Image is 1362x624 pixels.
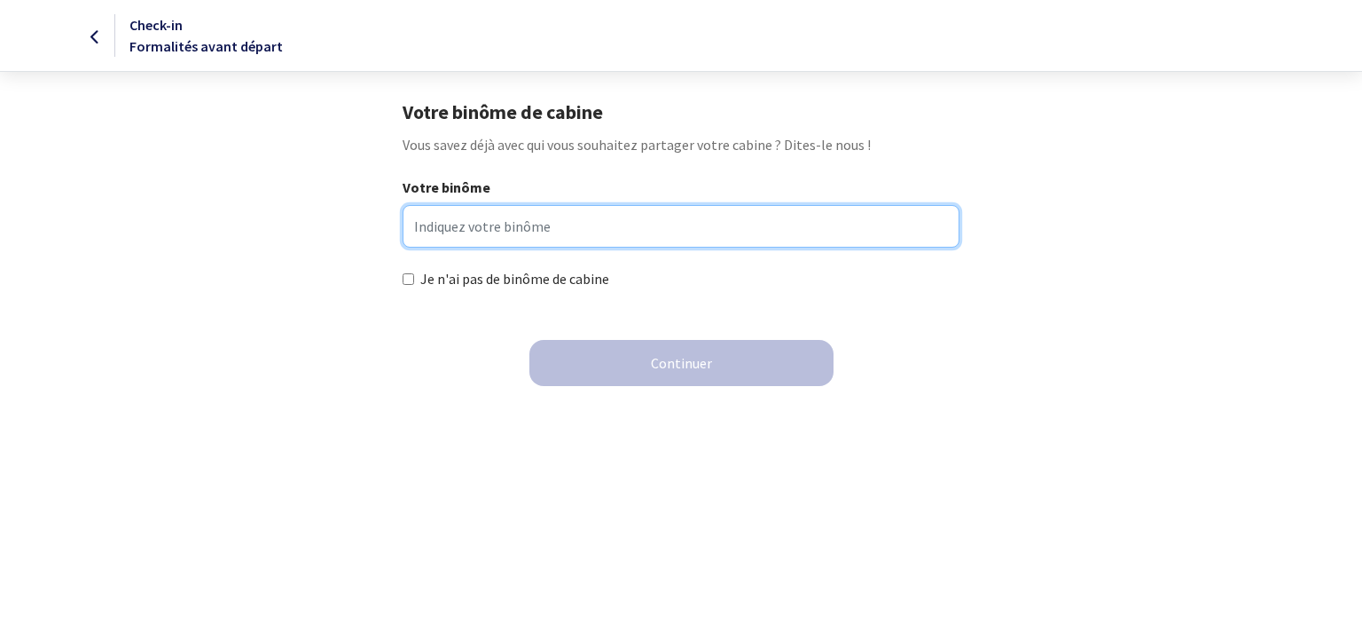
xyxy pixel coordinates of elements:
[403,178,490,196] strong: Votre binôme
[529,340,834,386] button: Continuer
[403,134,959,155] p: Vous savez déjà avec qui vous souhaitez partager votre cabine ? Dites-le nous !
[420,268,609,289] label: Je n'ai pas de binôme de cabine
[403,205,959,248] input: Indiquez votre binôme
[129,16,283,55] span: Check-in Formalités avant départ
[403,100,959,123] h1: Votre binôme de cabine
